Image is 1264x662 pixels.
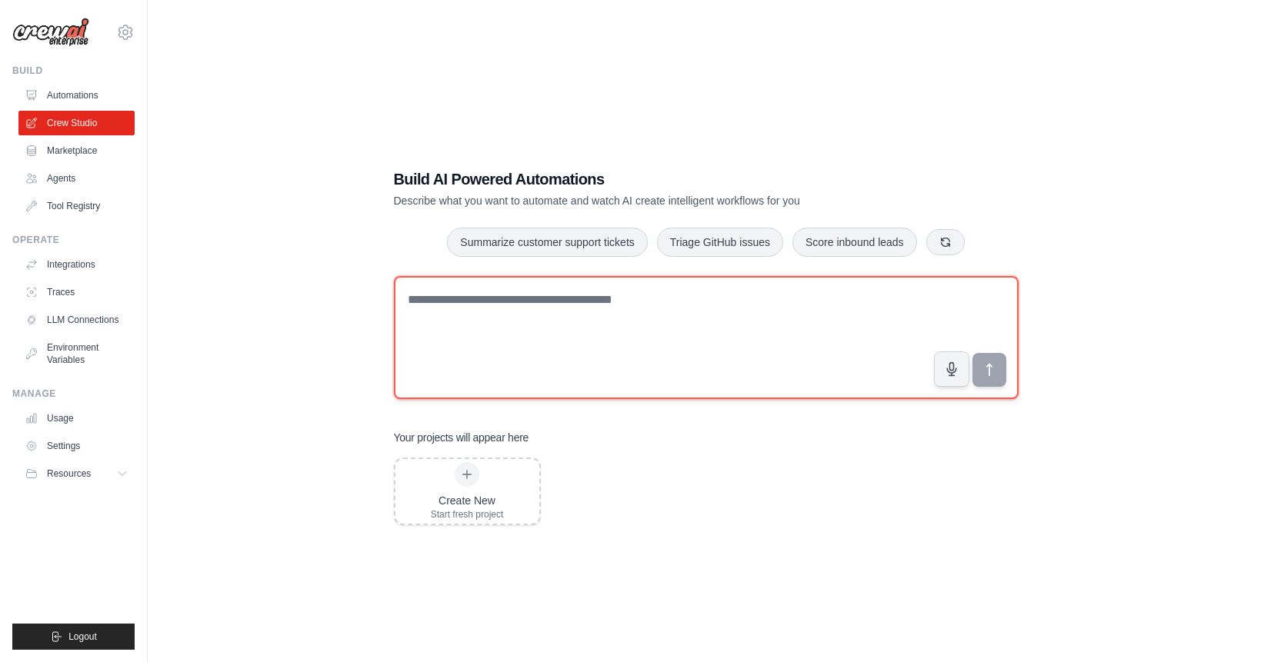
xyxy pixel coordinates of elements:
[68,630,97,643] span: Logout
[657,228,783,257] button: Triage GitHub issues
[447,228,647,257] button: Summarize customer support tickets
[18,308,135,332] a: LLM Connections
[18,166,135,191] a: Agents
[934,351,969,387] button: Click to speak your automation idea
[12,624,135,650] button: Logout
[1187,588,1264,662] iframe: Chat Widget
[431,493,504,508] div: Create New
[792,228,917,257] button: Score inbound leads
[18,434,135,458] a: Settings
[18,194,135,218] a: Tool Registry
[18,406,135,431] a: Usage
[12,18,89,47] img: Logo
[18,461,135,486] button: Resources
[18,138,135,163] a: Marketplace
[47,467,91,480] span: Resources
[18,280,135,304] a: Traces
[18,252,135,277] a: Integrations
[12,234,135,246] div: Operate
[394,193,911,208] p: Describe what you want to automate and watch AI create intelligent workflows for you
[18,83,135,108] a: Automations
[18,335,135,372] a: Environment Variables
[12,388,135,400] div: Manage
[926,229,965,255] button: Get new suggestions
[394,430,529,445] h3: Your projects will appear here
[12,65,135,77] div: Build
[18,111,135,135] a: Crew Studio
[394,168,911,190] h1: Build AI Powered Automations
[431,508,504,521] div: Start fresh project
